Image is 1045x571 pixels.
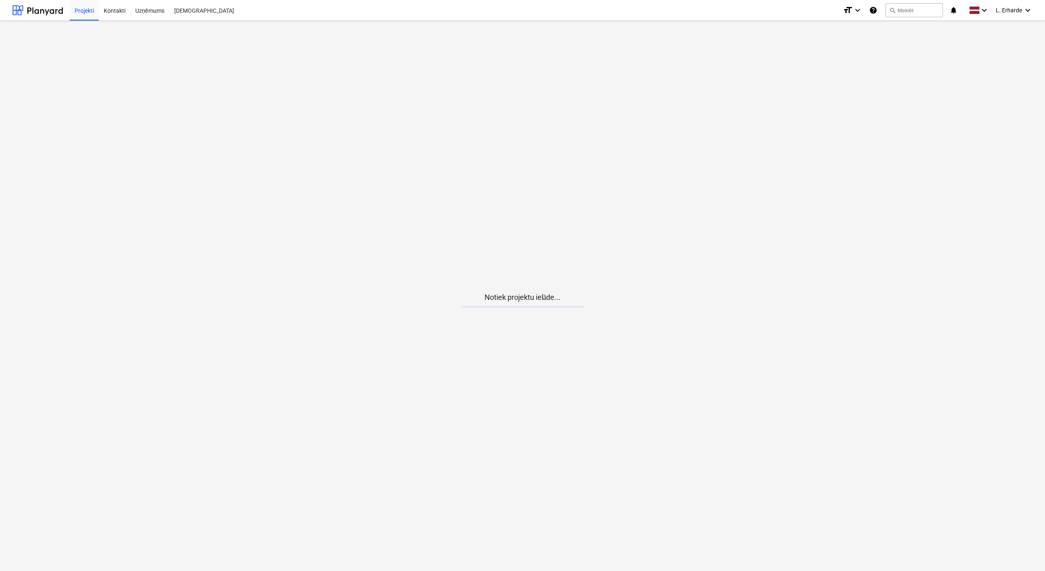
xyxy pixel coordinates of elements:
p: Notiek projektu ielāde... [461,292,584,302]
button: Meklēt [886,3,943,17]
i: keyboard_arrow_down [853,5,863,15]
i: keyboard_arrow_down [1023,5,1033,15]
i: notifications [949,5,958,15]
i: keyboard_arrow_down [979,5,989,15]
i: Zināšanu pamats [869,5,877,15]
i: format_size [843,5,853,15]
span: L. Erharde [996,7,1022,14]
span: search [889,7,896,14]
